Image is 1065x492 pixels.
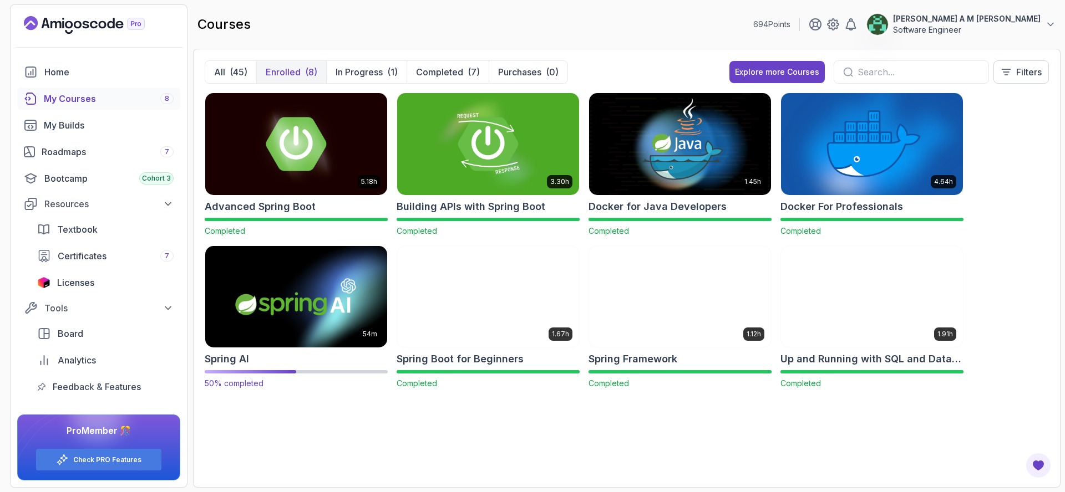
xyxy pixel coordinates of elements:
[57,276,94,289] span: Licenses
[37,277,50,288] img: jetbrains icon
[589,226,629,235] span: Completed
[747,330,761,339] p: 1.12h
[44,119,174,132] div: My Builds
[780,351,963,367] h2: Up and Running with SQL and Databases
[58,249,106,263] span: Certificates
[205,61,256,83] button: All(45)
[31,349,180,371] a: analytics
[205,93,387,195] img: Advanced Spring Boot card
[205,93,388,237] a: Advanced Spring Boot card5.18hAdvanced Spring BootCompleted
[735,66,819,78] div: Explore more Courses
[326,61,407,83] button: In Progress(1)
[142,174,171,183] span: Cohort 3
[24,16,170,34] a: Landing page
[17,114,180,136] a: builds
[205,226,245,235] span: Completed
[589,246,771,348] img: Spring Framework card
[552,330,569,339] p: 1.67h
[729,61,825,83] button: Explore more Courses
[44,92,174,105] div: My Courses
[397,245,580,389] a: Spring Boot for Beginners card1.67hSpring Boot for BeginnersCompleted
[42,145,174,158] div: Roadmaps
[197,16,251,33] h2: courses
[44,65,174,79] div: Home
[266,65,301,79] p: Enrolled
[780,245,963,389] a: Up and Running with SQL and Databases card1.91hUp and Running with SQL and DatabasesCompleted
[893,24,1041,35] p: Software Engineer
[589,93,772,237] a: Docker for Java Developers card1.45hDocker for Java DevelopersCompleted
[780,93,963,237] a: Docker For Professionals card4.64hDocker For ProfessionalsCompleted
[498,65,541,79] p: Purchases
[336,65,383,79] p: In Progress
[205,351,249,367] h2: Spring AI
[858,65,980,79] input: Search...
[397,93,580,237] a: Building APIs with Spring Boot card3.30hBuilding APIs with Spring BootCompleted
[17,298,180,318] button: Tools
[363,330,377,339] p: 54m
[397,351,524,367] h2: Spring Boot for Beginners
[397,378,437,388] span: Completed
[387,65,398,79] div: (1)
[57,223,98,236] span: Textbook
[165,252,169,260] span: 7
[214,65,225,79] p: All
[489,61,567,83] button: Purchases(0)
[893,13,1041,24] p: [PERSON_NAME] A M [PERSON_NAME]
[31,322,180,345] a: board
[781,93,963,195] img: Docker For Professionals card
[58,327,83,340] span: Board
[31,218,180,240] a: textbook
[589,245,772,389] a: Spring Framework card1.12hSpring FrameworkCompleted
[1025,452,1052,479] button: Open Feedback Button
[397,199,545,214] h2: Building APIs with Spring Boot
[17,167,180,189] a: bootcamp
[305,65,317,79] div: (8)
[44,172,174,185] div: Bootcamp
[361,177,377,186] p: 5.18h
[31,271,180,294] a: licenses
[397,226,437,235] span: Completed
[589,378,629,388] span: Completed
[165,147,169,156] span: 7
[780,226,821,235] span: Completed
[44,301,174,315] div: Tools
[780,199,903,214] h2: Docker For Professionals
[201,243,392,350] img: Spring AI card
[550,177,569,186] p: 3.30h
[589,93,771,195] img: Docker for Java Developers card
[468,65,480,79] div: (7)
[17,141,180,163] a: roadmaps
[781,246,963,348] img: Up and Running with SQL and Databases card
[230,65,247,79] div: (45)
[589,199,727,214] h2: Docker for Java Developers
[17,88,180,110] a: courses
[1016,65,1042,79] p: Filters
[44,197,174,211] div: Resources
[937,330,953,339] p: 1.91h
[744,177,761,186] p: 1.45h
[397,246,579,348] img: Spring Boot for Beginners card
[31,245,180,267] a: certificates
[397,93,579,195] img: Building APIs with Spring Boot card
[73,455,141,464] a: Check PRO Features
[867,14,888,35] img: user profile image
[546,65,559,79] div: (0)
[35,448,162,471] button: Check PRO Features
[205,245,388,389] a: Spring AI card54mSpring AI50% completed
[58,353,96,367] span: Analytics
[17,61,180,83] a: home
[205,378,263,388] span: 50% completed
[165,94,169,103] span: 8
[934,177,953,186] p: 4.64h
[256,61,326,83] button: Enrolled(8)
[407,61,489,83] button: Completed(7)
[17,194,180,214] button: Resources
[416,65,463,79] p: Completed
[589,351,677,367] h2: Spring Framework
[866,13,1056,35] button: user profile image[PERSON_NAME] A M [PERSON_NAME]Software Engineer
[205,199,316,214] h2: Advanced Spring Boot
[31,376,180,398] a: feedback
[753,19,790,30] p: 694 Points
[53,380,141,393] span: Feedback & Features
